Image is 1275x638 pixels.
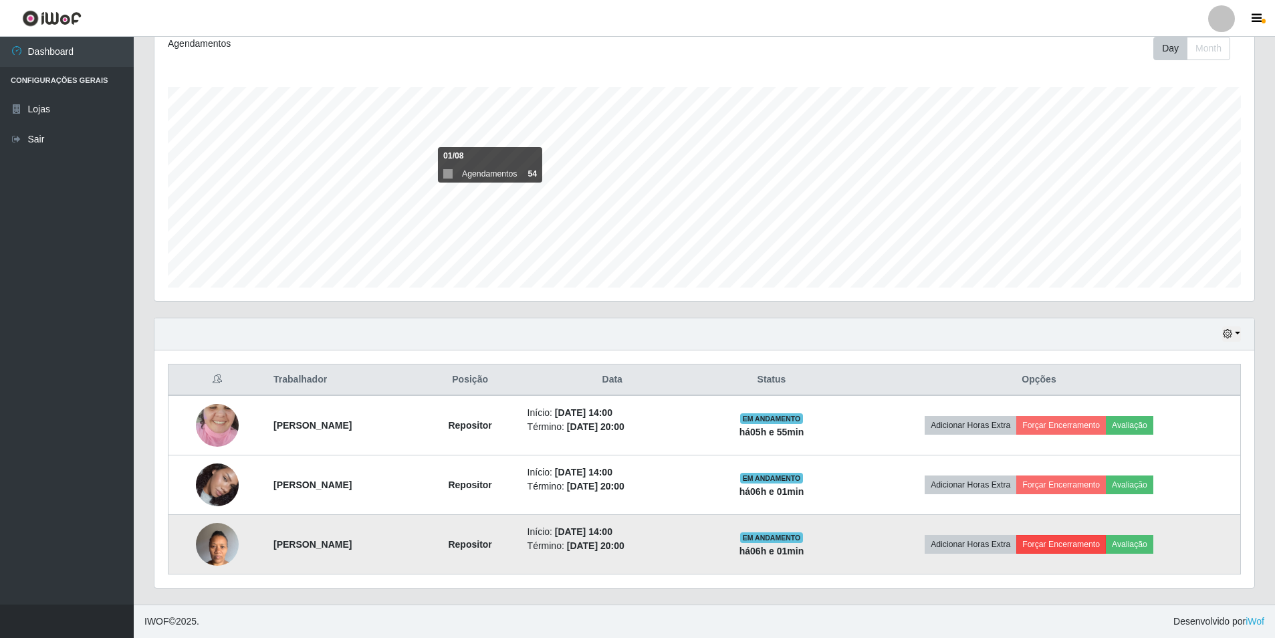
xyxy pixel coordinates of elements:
[22,10,82,27] img: CoreUI Logo
[528,480,697,494] li: Término:
[196,387,239,463] img: 1753380554375.jpeg
[740,413,804,424] span: EM ANDAMENTO
[1106,535,1153,554] button: Avaliação
[740,532,804,543] span: EM ANDAMENTO
[1246,616,1264,627] a: iWof
[1187,37,1230,60] button: Month
[567,481,624,492] time: [DATE] 20:00
[448,480,491,490] strong: Repositor
[739,427,804,437] strong: há 05 h e 55 min
[421,364,519,396] th: Posição
[273,480,352,490] strong: [PERSON_NAME]
[528,406,697,420] li: Início:
[567,540,624,551] time: [DATE] 20:00
[265,364,421,396] th: Trabalhador
[528,465,697,480] li: Início:
[196,516,239,572] img: 1754928473584.jpeg
[1153,37,1241,60] div: Toolbar with button groups
[196,447,239,523] img: 1754222847400.jpeg
[1106,475,1153,494] button: Avaliação
[273,539,352,550] strong: [PERSON_NAME]
[273,420,352,431] strong: [PERSON_NAME]
[528,539,697,553] li: Término:
[519,364,705,396] th: Data
[144,615,199,629] span: © 2025 .
[1016,535,1106,554] button: Forçar Encerramento
[925,416,1016,435] button: Adicionar Horas Extra
[925,475,1016,494] button: Adicionar Horas Extra
[740,473,804,484] span: EM ANDAMENTO
[739,486,804,497] strong: há 06 h e 01 min
[448,539,491,550] strong: Repositor
[1153,37,1230,60] div: First group
[448,420,491,431] strong: Repositor
[555,467,612,477] time: [DATE] 14:00
[1016,416,1106,435] button: Forçar Encerramento
[705,364,838,396] th: Status
[739,546,804,556] strong: há 06 h e 01 min
[555,407,612,418] time: [DATE] 14:00
[925,535,1016,554] button: Adicionar Horas Extra
[1173,615,1264,629] span: Desenvolvido por
[1016,475,1106,494] button: Forçar Encerramento
[555,526,612,537] time: [DATE] 14:00
[838,364,1240,396] th: Opções
[528,420,697,434] li: Término:
[168,37,603,51] div: Agendamentos
[567,421,624,432] time: [DATE] 20:00
[528,525,697,539] li: Início:
[1153,37,1187,60] button: Day
[144,616,169,627] span: IWOF
[1106,416,1153,435] button: Avaliação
